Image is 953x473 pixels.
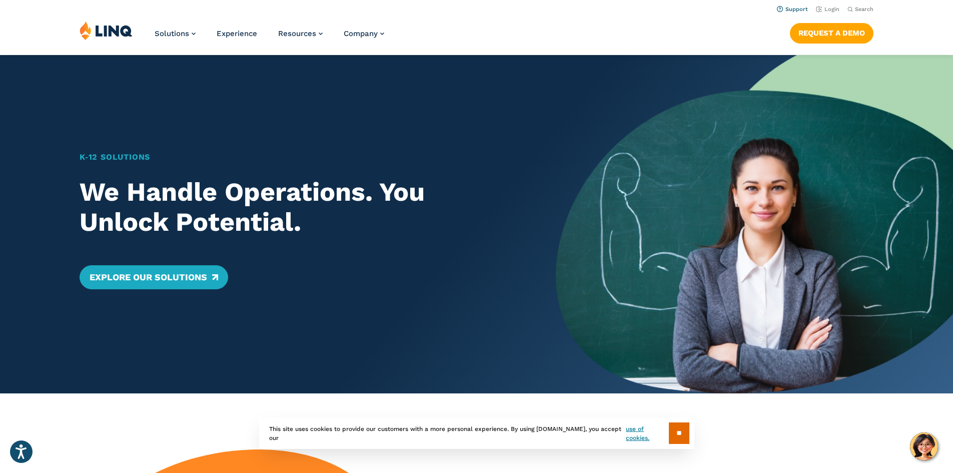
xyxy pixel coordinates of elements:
[777,6,808,13] a: Support
[278,29,323,38] a: Resources
[855,6,873,13] span: Search
[790,23,873,43] a: Request a Demo
[816,6,839,13] a: Login
[155,21,384,54] nav: Primary Navigation
[556,55,953,393] img: Home Banner
[626,424,668,442] a: use of cookies.
[155,29,189,38] span: Solutions
[910,432,938,460] button: Hello, have a question? Let’s chat.
[80,21,133,40] img: LINQ | K‑12 Software
[80,177,517,237] h2: We Handle Operations. You Unlock Potential.
[790,21,873,43] nav: Button Navigation
[80,265,228,289] a: Explore Our Solutions
[259,417,694,449] div: This site uses cookies to provide our customers with a more personal experience. By using [DOMAIN...
[217,29,257,38] a: Experience
[847,6,873,13] button: Open Search Bar
[344,29,384,38] a: Company
[80,151,517,163] h1: K‑12 Solutions
[344,29,378,38] span: Company
[278,29,316,38] span: Resources
[155,29,196,38] a: Solutions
